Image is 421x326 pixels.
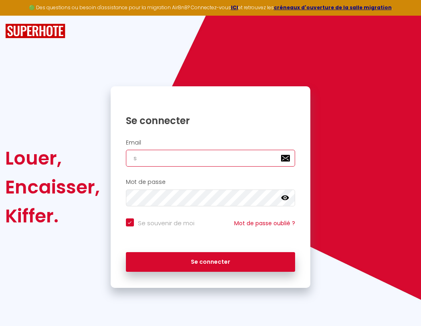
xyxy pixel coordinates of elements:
[5,144,100,173] div: Louer,
[126,252,296,272] button: Se connecter
[5,173,100,202] div: Encaisser,
[231,4,238,11] a: ICI
[5,24,65,39] img: SuperHote logo
[126,150,296,167] input: Ton Email
[6,3,30,27] button: Ouvrir le widget de chat LiveChat
[274,4,392,11] a: créneaux d'ouverture de la salle migration
[126,139,296,146] h2: Email
[234,219,295,227] a: Mot de passe oublié ?
[5,202,100,230] div: Kiffer.
[126,179,296,185] h2: Mot de passe
[126,114,296,127] h1: Se connecter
